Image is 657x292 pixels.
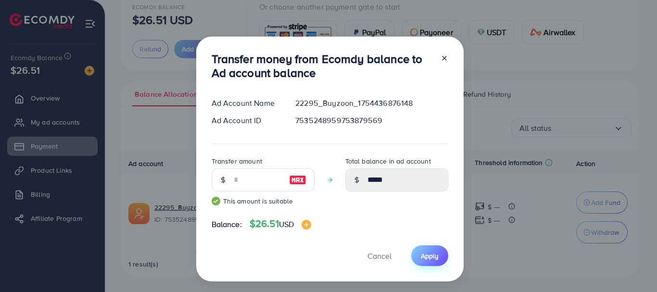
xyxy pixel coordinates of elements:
div: Ad Account ID [204,115,288,126]
div: 22295_Buyzoon_1754436876148 [288,98,455,109]
h4: $26.51 [250,218,311,230]
div: 7535248959753879569 [288,115,455,126]
img: image [289,174,306,186]
iframe: Chat [616,249,650,285]
span: Cancel [367,251,392,261]
label: Transfer amount [212,156,262,166]
span: Balance: [212,219,242,230]
div: Ad Account Name [204,98,288,109]
h3: Transfer money from Ecomdy balance to Ad account balance [212,52,433,80]
label: Total balance in ad account [345,156,431,166]
span: Apply [421,251,439,261]
small: This amount is suitable [212,196,315,206]
span: USD [279,219,294,229]
img: guide [212,197,220,205]
img: image [302,220,311,229]
button: Apply [411,245,448,266]
button: Cancel [355,245,404,266]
